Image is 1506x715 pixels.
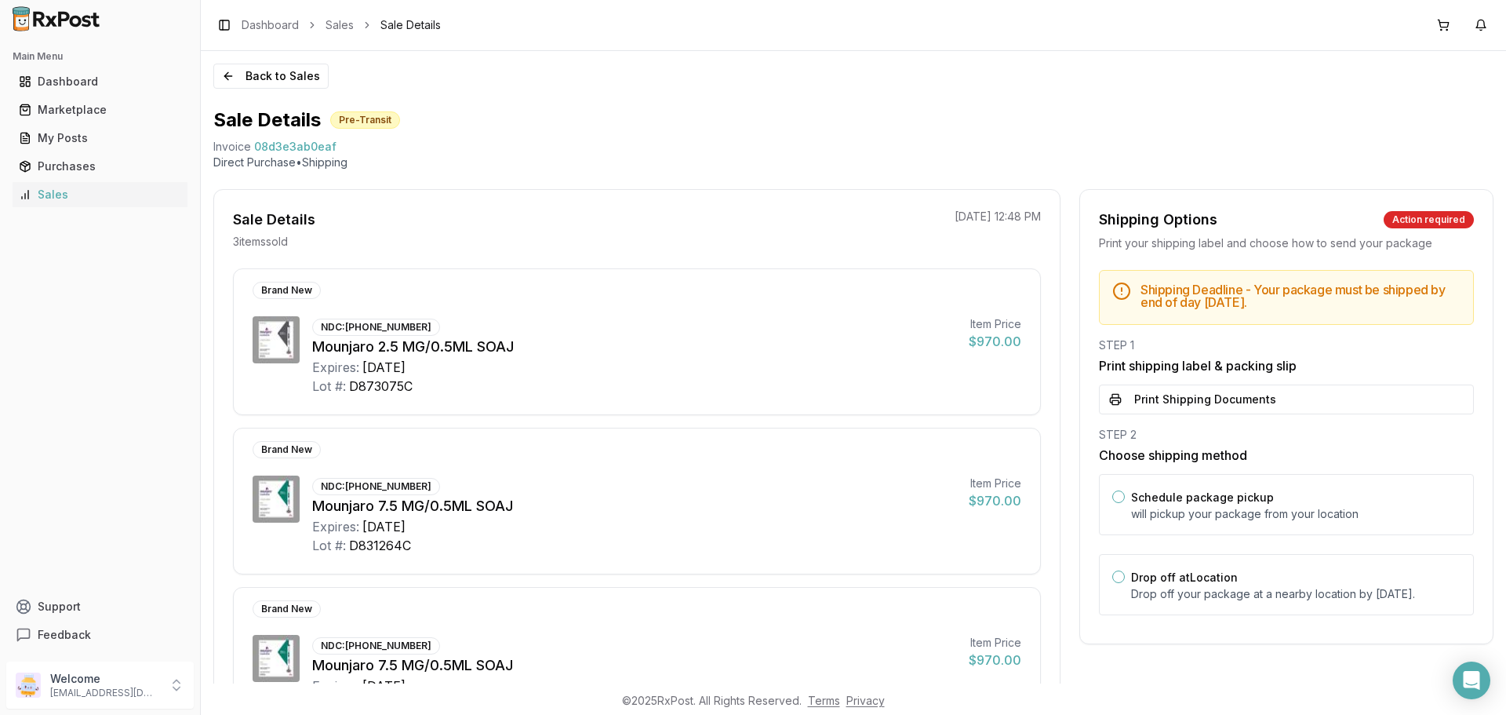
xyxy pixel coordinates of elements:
[6,97,194,122] button: Marketplace
[1140,283,1461,308] h5: Shipping Deadline - Your package must be shipped by end of day [DATE] .
[969,476,1021,491] div: Item Price
[1099,235,1474,251] div: Print your shipping label and choose how to send your package
[969,635,1021,651] div: Item Price
[349,536,411,555] div: D831264C
[13,181,187,209] a: Sales
[1099,356,1474,375] h3: Print shipping label & packing slip
[253,476,300,523] img: Mounjaro 7.5 MG/0.5ML SOAJ
[1453,662,1490,699] div: Open Intercom Messenger
[6,6,107,31] img: RxPost Logo
[312,336,956,358] div: Mounjaro 2.5 MG/0.5ML SOAJ
[1099,385,1474,414] button: Print Shipping Documents
[13,67,187,96] a: Dashboard
[50,687,159,699] p: [EMAIL_ADDRESS][DOMAIN_NAME]
[13,96,187,124] a: Marketplace
[380,17,441,33] span: Sale Details
[1131,491,1274,504] label: Schedule package pickup
[6,621,194,649] button: Feedback
[233,209,315,231] div: Sale Details
[362,517,406,536] div: [DATE]
[19,102,181,118] div: Marketplace
[1131,506,1461,522] p: will pickup your package from your location
[213,155,1493,170] p: Direct Purchase • Shipping
[1384,211,1474,228] div: Action required
[955,209,1041,224] p: [DATE] 12:48 PM
[19,159,181,174] div: Purchases
[969,332,1021,351] div: $970.00
[312,358,359,377] div: Expires:
[362,677,406,695] div: [DATE]
[1099,209,1217,231] div: Shipping Options
[312,637,440,655] div: NDC: [PHONE_NUMBER]
[312,517,359,536] div: Expires:
[242,17,299,33] a: Dashboard
[312,478,440,495] div: NDC: [PHONE_NUMBER]
[349,377,413,396] div: D873075C
[6,126,194,151] button: My Posts
[50,671,159,687] p: Welcome
[6,69,194,94] button: Dashboard
[38,627,91,643] span: Feedback
[253,635,300,682] img: Mounjaro 7.5 MG/0.5ML SOAJ
[1099,446,1474,465] h3: Choose shipping method
[13,50,187,63] h2: Main Menu
[253,282,321,299] div: Brand New
[19,74,181,89] div: Dashboard
[213,64,329,89] button: Back to Sales
[253,441,321,458] div: Brand New
[19,130,181,146] div: My Posts
[312,677,359,695] div: Expires:
[13,152,187,181] a: Purchases
[1099,427,1474,443] div: STEP 2
[6,154,194,179] button: Purchases
[312,319,440,336] div: NDC: [PHONE_NUMBER]
[808,694,840,707] a: Terms
[253,600,321,618] div: Brand New
[330,111,400,129] div: Pre-Transit
[1131,586,1461,602] p: Drop off your package at a nearby location by [DATE] .
[213,108,321,133] h1: Sale Details
[969,491,1021,510] div: $970.00
[254,139,336,155] span: 08d3e3ab0eaf
[1099,337,1474,353] div: STEP 1
[362,358,406,377] div: [DATE]
[242,17,441,33] nav: breadcrumb
[312,495,956,517] div: Mounjaro 7.5 MG/0.5ML SOAJ
[19,187,181,202] div: Sales
[16,673,41,698] img: User avatar
[233,234,288,250] p: 3 item s sold
[312,377,346,396] div: Lot #:
[1131,571,1238,584] label: Drop off at Location
[969,316,1021,332] div: Item Price
[6,182,194,207] button: Sales
[326,17,354,33] a: Sales
[312,536,346,555] div: Lot #:
[969,651,1021,669] div: $970.00
[312,655,956,677] div: Mounjaro 7.5 MG/0.5ML SOAJ
[213,139,251,155] div: Invoice
[6,593,194,621] button: Support
[846,694,885,707] a: Privacy
[253,316,300,363] img: Mounjaro 2.5 MG/0.5ML SOAJ
[13,124,187,152] a: My Posts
